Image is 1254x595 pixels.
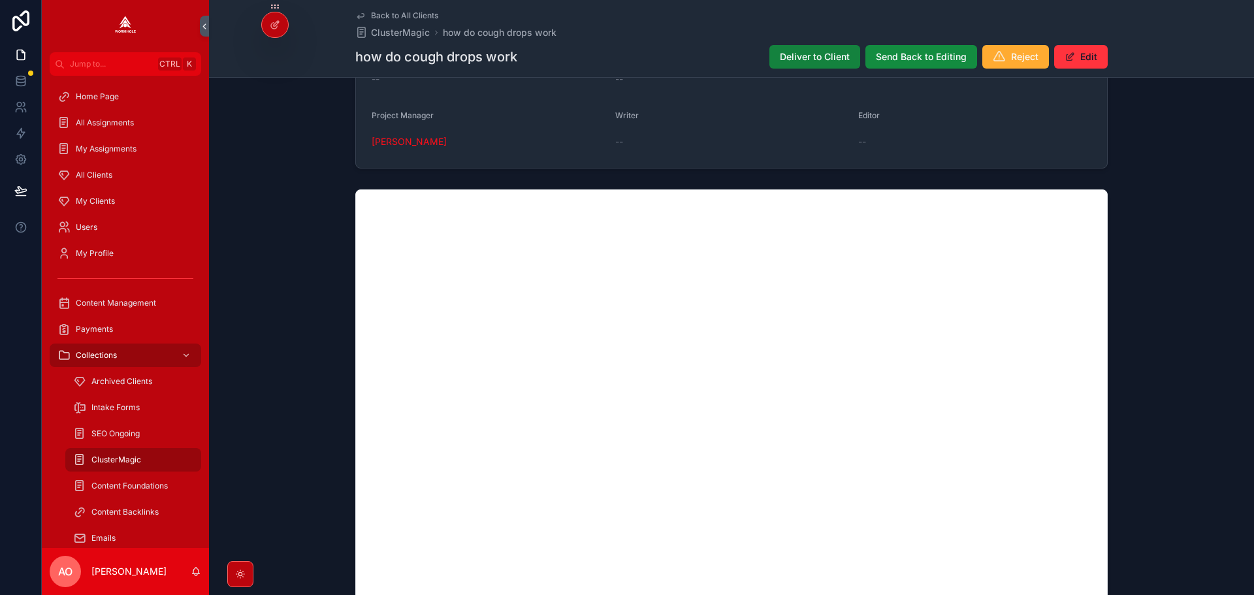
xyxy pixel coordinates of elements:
[371,10,438,21] span: Back to All Clients
[76,298,156,308] span: Content Management
[76,91,119,102] span: Home Page
[158,57,182,71] span: Ctrl
[65,370,201,393] a: Archived Clients
[76,324,113,334] span: Payments
[91,533,116,543] span: Emails
[65,526,201,550] a: Emails
[615,110,639,120] span: Writer
[50,52,201,76] button: Jump to...CtrlK
[58,564,72,579] span: AO
[50,242,201,265] a: My Profile
[91,507,159,517] span: Content Backlinks
[50,317,201,341] a: Payments
[76,248,114,259] span: My Profile
[91,376,152,387] span: Archived Clients
[76,170,112,180] span: All Clients
[91,565,167,578] p: [PERSON_NAME]
[50,291,201,315] a: Content Management
[65,500,201,524] a: Content Backlinks
[91,481,168,491] span: Content Foundations
[115,16,136,37] img: App logo
[372,72,379,86] span: --
[858,110,880,120] span: Editor
[50,189,201,213] a: My Clients
[443,26,556,39] a: how do cough drops work
[76,196,115,206] span: My Clients
[65,474,201,498] a: Content Foundations
[76,144,137,154] span: My Assignments
[1054,45,1108,69] button: Edit
[982,45,1049,69] button: Reject
[769,45,860,69] button: Deliver to Client
[355,48,517,66] h1: how do cough drops work
[65,422,201,445] a: SEO Ongoing
[50,137,201,161] a: My Assignments
[865,45,977,69] button: Send Back to Editing
[76,118,134,128] span: All Assignments
[50,163,201,187] a: All Clients
[50,85,201,108] a: Home Page
[372,135,447,148] a: [PERSON_NAME]
[615,135,623,148] span: --
[65,396,201,419] a: Intake Forms
[615,72,623,86] span: --
[184,59,195,69] span: K
[372,110,434,120] span: Project Manager
[50,216,201,239] a: Users
[371,26,430,39] span: ClusterMagic
[858,135,866,148] span: --
[50,111,201,135] a: All Assignments
[1011,50,1038,63] span: Reject
[355,10,438,21] a: Back to All Clients
[355,26,430,39] a: ClusterMagic
[876,50,967,63] span: Send Back to Editing
[70,59,153,69] span: Jump to...
[76,222,97,233] span: Users
[42,76,209,548] div: scrollable content
[91,402,140,413] span: Intake Forms
[780,50,850,63] span: Deliver to Client
[91,455,141,465] span: ClusterMagic
[76,350,117,361] span: Collections
[91,428,140,439] span: SEO Ongoing
[50,344,201,367] a: Collections
[65,448,201,472] a: ClusterMagic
